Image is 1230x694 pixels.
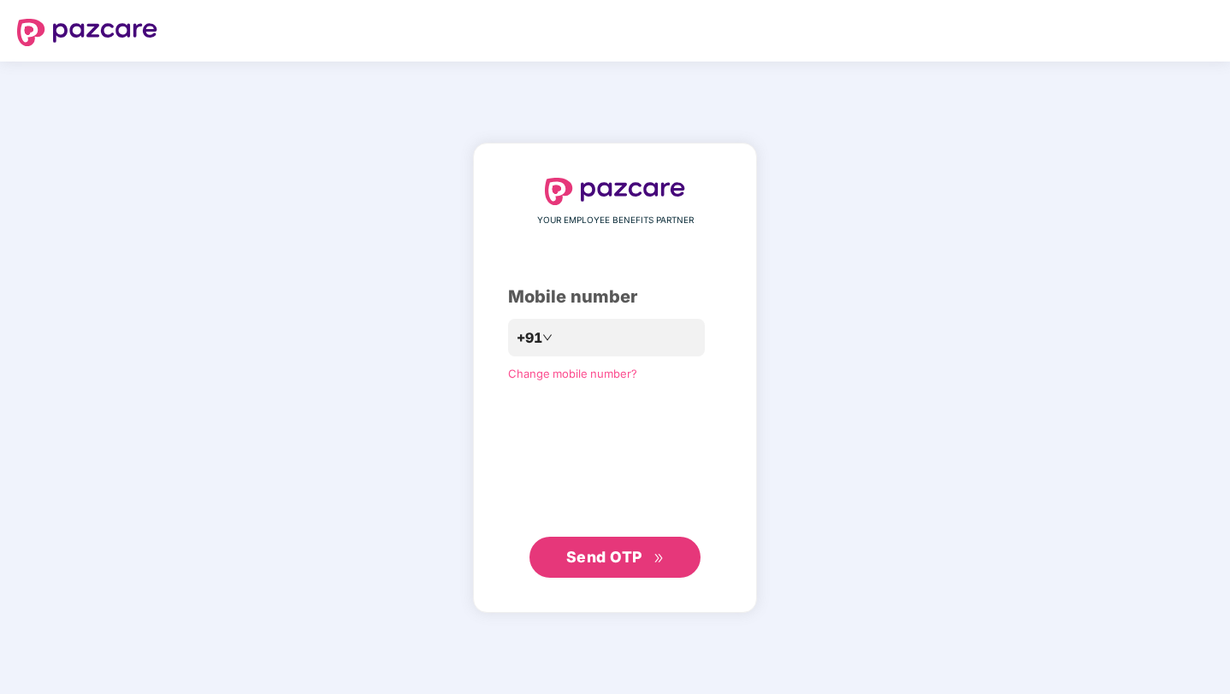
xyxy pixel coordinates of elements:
[517,327,542,349] span: +91
[542,332,553,343] span: down
[653,553,665,564] span: double-right
[508,367,637,380] a: Change mobile number?
[508,284,722,310] div: Mobile number
[545,178,685,205] img: logo
[537,214,694,227] span: YOUR EMPLOYEE BENEFITS PARTNER
[529,537,701,578] button: Send OTPdouble-right
[17,19,157,46] img: logo
[566,548,642,566] span: Send OTP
